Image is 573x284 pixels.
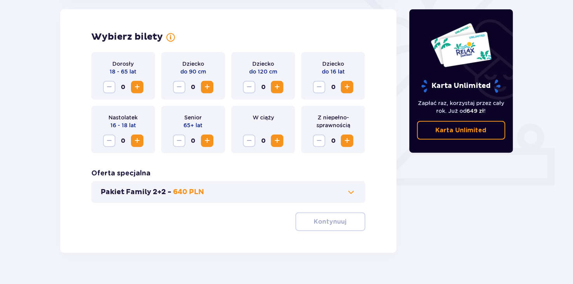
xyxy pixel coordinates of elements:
[271,135,283,147] button: Zwiększ
[243,81,255,93] button: Zmniejsz
[131,81,143,93] button: Zwiększ
[110,121,136,129] p: 16 - 18 lat
[313,135,325,147] button: Zmniejsz
[430,23,492,68] img: Dwie karty całoroczne do Suntago z napisem 'UNLIMITED RELAX', na białym tle z tropikalnymi liśćmi...
[341,135,353,147] button: Zwiększ
[180,68,206,75] p: do 90 cm
[257,135,269,147] span: 0
[187,81,199,93] span: 0
[307,114,359,129] p: Z niepełno­sprawnością
[101,188,356,197] button: Pakiet Family 2+2 -640 PLN
[101,188,171,197] p: Pakiet Family 2+2 -
[173,135,185,147] button: Zmniejsz
[341,81,353,93] button: Zwiększ
[257,81,269,93] span: 0
[467,108,484,114] span: 649 zł
[243,135,255,147] button: Zmniejsz
[417,99,506,115] p: Zapłać raz, korzystaj przez cały rok. Już od !
[253,114,274,121] p: W ciąży
[117,81,129,93] span: 0
[173,81,185,93] button: Zmniejsz
[117,135,129,147] span: 0
[113,60,134,68] p: Dorosły
[131,135,143,147] button: Zwiększ
[173,188,204,197] p: 640 PLN
[103,81,115,93] button: Zmniejsz
[417,121,506,140] a: Karta Unlimited
[421,79,501,93] p: Karta Unlimited
[110,68,137,75] p: 18 - 65 lat
[201,135,213,147] button: Zwiększ
[314,217,347,226] p: Kontynuuj
[103,135,115,147] button: Zmniejsz
[295,212,365,231] button: Kontynuuj
[436,126,487,135] p: Karta Unlimited
[109,114,138,121] p: Nastolatek
[249,68,277,75] p: do 120 cm
[91,169,150,178] h3: Oferta specjalna
[322,68,345,75] p: do 16 lat
[184,121,203,129] p: 65+ lat
[327,81,339,93] span: 0
[252,60,274,68] p: Dziecko
[201,81,213,93] button: Zwiększ
[185,114,202,121] p: Senior
[313,81,325,93] button: Zmniejsz
[91,31,163,43] h2: Wybierz bilety
[187,135,199,147] span: 0
[182,60,204,68] p: Dziecko
[322,60,344,68] p: Dziecko
[271,81,283,93] button: Zwiększ
[327,135,339,147] span: 0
